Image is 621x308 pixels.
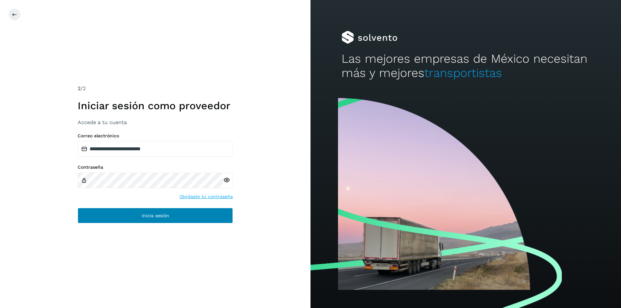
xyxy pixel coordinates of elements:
[142,213,169,218] span: Inicia sesión
[342,52,590,80] h2: Las mejores empresas de México necesitan más y mejores
[78,208,233,223] button: Inicia sesión
[180,193,233,200] a: Olvidaste tu contraseña
[78,85,81,91] span: 2
[78,100,233,112] h1: Iniciar sesión como proveedor
[78,133,233,139] label: Correo electrónico
[78,85,233,92] div: /2
[424,66,502,80] span: transportistas
[78,165,233,170] label: Contraseña
[78,119,233,125] h3: Accede a tu cuenta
